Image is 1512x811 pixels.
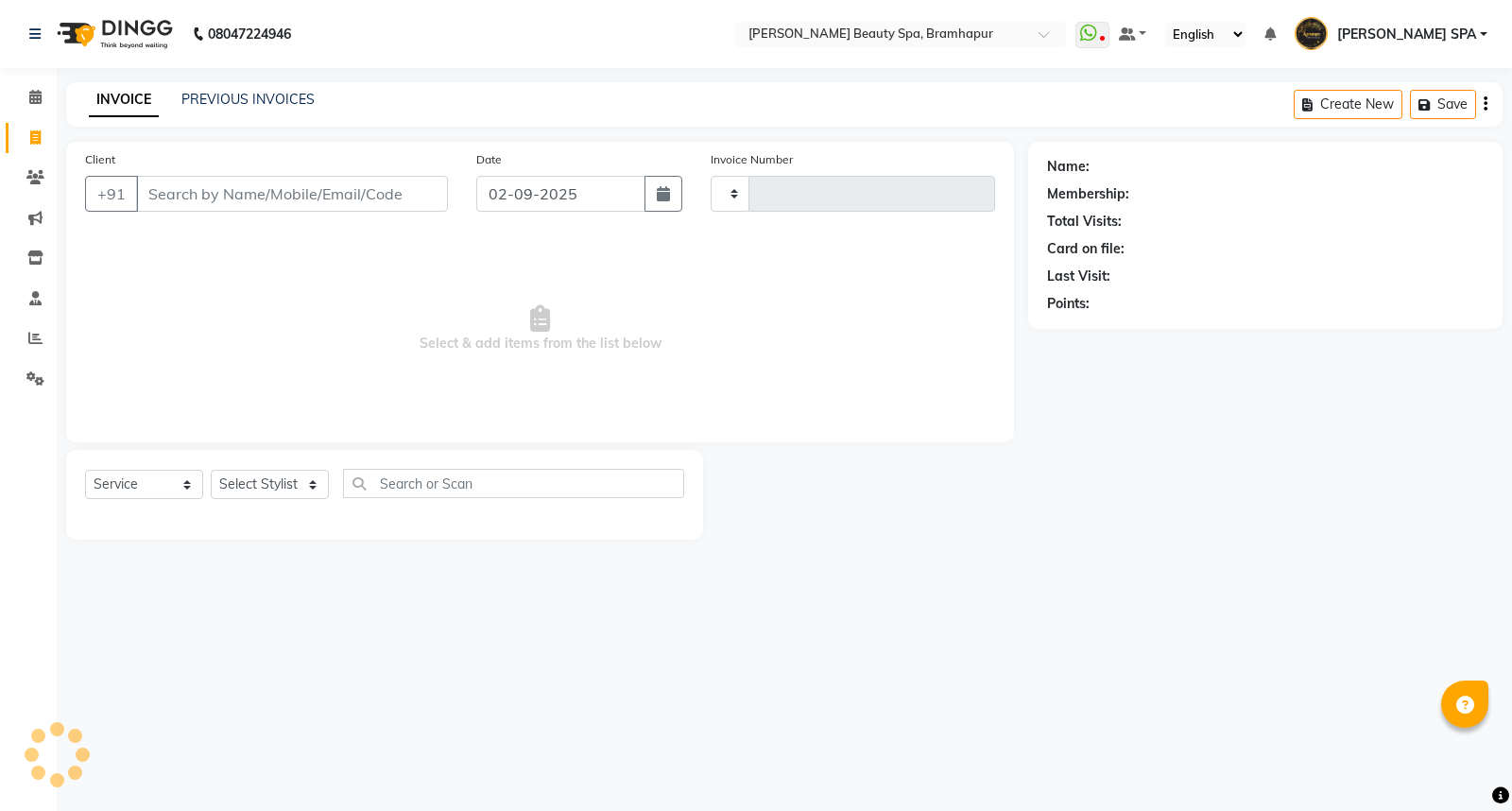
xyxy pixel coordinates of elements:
span: [PERSON_NAME] SPA [1337,25,1476,44]
input: Search by Name/Mobile/Email/Code [136,176,448,212]
div: Membership: [1047,184,1129,204]
a: INVOICE [89,83,159,117]
img: logo [48,8,178,60]
label: Invoice Number [711,151,793,168]
button: Create New [1294,90,1402,119]
span: Select & add items from the list below [85,234,995,423]
div: Name: [1047,157,1090,177]
div: Points: [1047,294,1090,314]
b: 08047224946 [208,8,291,60]
a: PREVIOUS INVOICES [181,91,315,108]
div: Last Visit: [1047,267,1110,286]
input: Search or Scan [343,469,684,498]
label: Date [476,151,502,168]
button: +91 [85,176,138,212]
div: Total Visits: [1047,212,1122,232]
img: ANANYA SPA [1295,17,1328,50]
button: Save [1410,90,1476,119]
label: Client [85,151,115,168]
div: Card on file: [1047,239,1125,259]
